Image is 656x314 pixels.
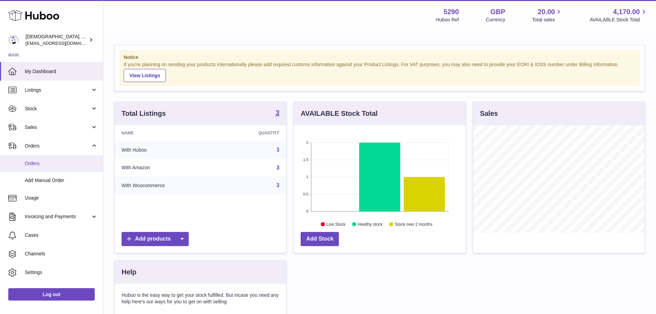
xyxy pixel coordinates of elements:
[613,7,640,17] span: 4,170.00
[25,40,101,46] span: [EMAIL_ADDRESS][DOMAIN_NAME]
[25,177,98,184] span: Add Manual Order
[444,7,459,17] strong: 5290
[25,232,98,239] span: Cases
[25,68,98,75] span: My Dashboard
[124,69,166,82] a: View Listings
[122,232,189,246] a: Add products
[306,175,309,179] text: 1
[124,54,636,61] strong: Notice
[275,109,279,118] a: 3
[306,209,309,213] text: 0
[115,159,221,177] td: With Amazon
[532,17,563,23] span: Total sales
[538,7,555,17] span: 20.00
[8,288,95,301] a: Log out
[590,7,648,23] a: 4,170.00 AVAILABLE Stock Total
[25,105,91,112] span: Stock
[301,109,377,118] h3: AVAILABLE Stock Total
[115,176,221,194] td: With Woocommerce
[122,109,166,118] h3: Total Listings
[276,165,279,171] a: 3
[221,125,286,141] th: Quantity
[25,251,98,257] span: Channels
[124,61,636,82] div: If you're planning on sending your products internationally please add required customs informati...
[115,125,221,141] th: Name
[326,222,346,226] text: Low Stock
[532,7,563,23] a: 20.00 Total sales
[25,143,91,149] span: Orders
[8,35,19,45] img: info@muslimcharity.org.uk
[276,182,279,188] a: 3
[303,192,309,196] text: 0.5
[590,17,648,23] span: AVAILABLE Stock Total
[303,158,309,162] text: 1.5
[301,232,339,246] a: Add Stock
[486,17,506,23] div: Currency
[25,213,91,220] span: Invoicing and Payments
[480,109,498,118] h3: Sales
[25,87,91,93] span: Listings
[25,269,98,276] span: Settings
[122,292,279,305] p: Huboo is the easy way to get your stock fulfilled. But incase you need any help here's our ways f...
[276,147,279,153] a: 3
[306,140,309,144] text: 2
[436,17,459,23] div: Huboo Ref
[358,222,383,226] text: Healthy stock
[115,141,221,159] td: With Huboo
[490,7,505,17] strong: GBP
[25,33,87,47] div: [DEMOGRAPHIC_DATA] Charity
[395,222,433,226] text: Stock over 2 months
[25,195,98,201] span: Usage
[25,124,91,131] span: Sales
[122,267,136,277] h3: Help
[25,160,98,167] span: Orders
[275,109,279,116] strong: 3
